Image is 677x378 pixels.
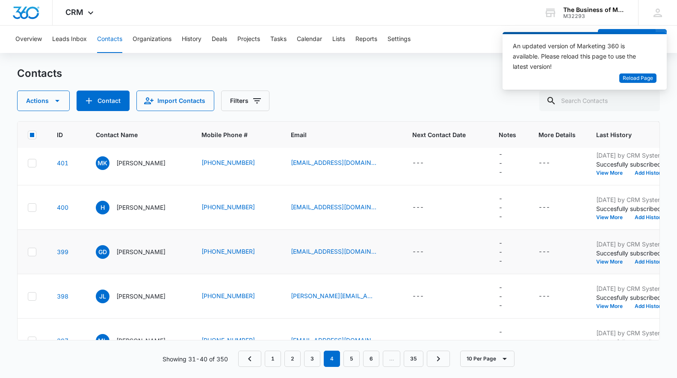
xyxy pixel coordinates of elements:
[324,351,340,367] em: 4
[412,202,439,213] div: Next Contact Date - - Select to Edit Field
[57,293,68,300] a: Navigate to contact details page for Jake LAWABNI
[221,91,269,111] button: Filters
[499,149,518,176] div: Notes - - Select to Edit Field
[596,304,629,309] button: View More
[116,336,166,345] p: [PERSON_NAME]
[427,351,450,367] a: Next Page
[182,26,201,53] button: History
[291,336,376,345] a: [EMAIL_ADDRESS][DOMAIN_NAME]
[538,336,565,346] div: More Details - - Select to Edit Field
[538,202,550,213] div: ---
[499,194,503,221] div: ---
[96,130,169,139] span: Contact Name
[598,29,656,50] button: Add Contact
[499,238,503,265] div: ---
[116,158,166,167] p: [PERSON_NAME]
[291,336,392,346] div: Email - matteo132000@gmail.com - Select to Edit Field
[116,292,166,301] p: [PERSON_NAME]
[387,26,411,53] button: Settings
[619,73,656,83] button: Reload Page
[270,26,287,53] button: Tasks
[404,351,423,367] a: Page 35
[238,351,261,367] a: Previous Page
[563,13,626,19] div: account id
[291,247,392,257] div: Email - gduggal@cloudsignings.com - Select to Edit Field
[201,158,270,168] div: Mobile Phone # - (916) 420-7984 - Select to Edit Field
[65,8,83,17] span: CRM
[629,304,670,309] button: Add History
[52,26,87,53] button: Leads Inbox
[291,130,379,139] span: Email
[291,158,376,167] a: [EMAIL_ADDRESS][DOMAIN_NAME]
[332,26,345,53] button: Lists
[96,245,181,259] div: Contact Name - Gourav Dugga - Select to Edit Field
[238,351,450,367] nav: Pagination
[355,26,377,53] button: Reports
[96,245,109,259] span: GD
[97,26,122,53] button: Contacts
[538,247,565,257] div: More Details - - Select to Edit Field
[57,337,68,344] a: Navigate to contact details page for Matthew Langford
[284,351,301,367] a: Page 2
[291,202,376,211] a: [EMAIL_ADDRESS][DOMAIN_NAME]
[412,336,424,346] div: ---
[291,247,376,256] a: [EMAIL_ADDRESS][DOMAIN_NAME]
[96,334,181,348] div: Contact Name - Matthew Langford - Select to Edit Field
[96,334,109,348] span: ML
[96,201,109,214] span: H
[538,158,550,168] div: ---
[77,91,130,111] button: Add Contact
[304,351,320,367] a: Page 3
[499,283,518,310] div: Notes - - Select to Edit Field
[538,158,565,168] div: More Details - - Select to Edit Field
[538,291,565,302] div: More Details - - Select to Edit Field
[563,6,626,13] div: account name
[201,158,255,167] a: [PHONE_NUMBER]
[15,26,42,53] button: Overview
[412,158,424,168] div: ---
[412,158,439,168] div: Next Contact Date - - Select to Edit Field
[96,290,109,303] span: JL
[17,91,70,111] button: Actions
[412,291,439,302] div: Next Contact Date - - Select to Edit Field
[291,291,392,302] div: Email - jake.a.lawabni@gmail.com - Select to Edit Field
[460,351,514,367] button: 10 Per Page
[201,202,255,211] a: [PHONE_NUMBER]
[623,74,653,82] span: Reload Page
[96,201,181,214] div: Contact Name - Heather - Select to Edit Field
[201,336,255,345] a: [PHONE_NUMBER]
[539,91,660,111] input: Search Contacts
[596,170,629,176] button: View More
[538,247,550,257] div: ---
[412,291,424,302] div: ---
[201,202,270,213] div: Mobile Phone # - (202) 680-4341 - Select to Edit Field
[201,291,255,300] a: [PHONE_NUMBER]
[136,91,214,111] button: Import Contacts
[265,351,281,367] a: Page 1
[596,259,629,264] button: View More
[596,215,629,220] button: View More
[343,351,360,367] a: Page 5
[17,67,62,80] h1: Contacts
[629,259,670,264] button: Add History
[538,202,565,213] div: More Details - - Select to Edit Field
[499,283,503,310] div: ---
[116,203,166,212] p: [PERSON_NAME]
[538,336,550,346] div: ---
[291,158,392,168] div: Email - maqk1212@gmail.com - Select to Edit Field
[133,26,171,53] button: Organizations
[201,247,270,257] div: Mobile Phone # - (747) 609-6900 - Select to Edit Field
[212,26,227,53] button: Deals
[297,26,322,53] button: Calendar
[291,291,376,300] a: [PERSON_NAME][EMAIL_ADDRESS][PERSON_NAME][DOMAIN_NAME]
[499,327,503,354] div: ---
[538,291,550,302] div: ---
[201,336,270,346] div: Mobile Phone # - (760) 212-0591 - Select to Edit Field
[412,336,439,346] div: Next Contact Date - - Select to Edit Field
[57,204,68,211] a: Navigate to contact details page for Heather
[499,130,518,139] span: Notes
[57,130,63,139] span: ID
[412,247,424,257] div: ---
[96,156,181,170] div: Contact Name - Maq Khan - Select to Edit Field
[116,247,166,256] p: [PERSON_NAME]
